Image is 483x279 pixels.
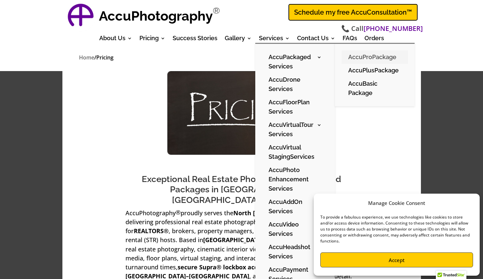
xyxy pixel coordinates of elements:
[96,54,114,61] span: Pricing
[233,209,355,217] strong: North [US_STATE] real estate community
[262,240,328,263] a: AccuHeadshot Services
[262,50,328,73] a: AccuPackaged Services
[259,36,290,43] a: Services
[66,2,96,32] a: AccuPhotography Logo - Professional Real Estate Photography and Media Services in Dallas, Texas
[262,163,328,195] a: AccuPhoto Enhancement Services
[262,218,328,240] a: AccuVideo Services
[364,36,384,43] a: Orders
[66,2,96,32] img: AccuPhotography
[363,24,423,34] a: [PHONE_NUMBER]
[99,8,213,24] strong: AccuPhotography
[262,73,328,96] a: AccuDrone Services
[342,50,408,64] a: AccuProPackage
[99,36,132,43] a: About Us
[262,195,328,218] a: AccuAddOn Services
[225,36,252,43] a: Gallery
[297,36,335,43] a: Contact Us
[341,24,423,34] span: 📞 Call
[94,54,96,61] span: /
[213,6,220,16] sup: Registered Trademark
[343,36,357,43] a: FAQs
[262,96,328,118] a: AccuFloorPlan Services
[262,118,328,141] a: AccuVirtualTour Services
[262,141,328,163] a: AccuVirtual StagingServices
[62,159,421,162] h3: Real Estate Photography Pricing: Affordable Packages
[173,36,217,43] a: Success Stories
[139,36,165,43] a: Pricing
[203,236,264,244] strong: [GEOGRAPHIC_DATA]
[320,252,473,267] button: Accept
[368,199,425,208] div: Manage Cookie Consent
[142,174,341,205] span: Exceptional Real Estate Photography Pricing and Packages in [GEOGRAPHIC_DATA]–[GEOGRAPHIC_DATA], ...
[288,4,418,21] a: Schedule my free AccuConsultation™
[168,71,315,154] img: Real Estate Photography Pricing: Affordable Packages
[320,214,472,244] div: To provide a fabulous experience, we use technologies like cookies to store and/or access device ...
[79,54,94,62] a: Home
[342,64,408,77] a: AccuPlusPackage
[176,208,181,216] sup: ®
[79,53,404,62] nav: breadcrumbs
[134,227,169,235] strong: REALTORS®
[342,77,408,100] a: AccuBasic Package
